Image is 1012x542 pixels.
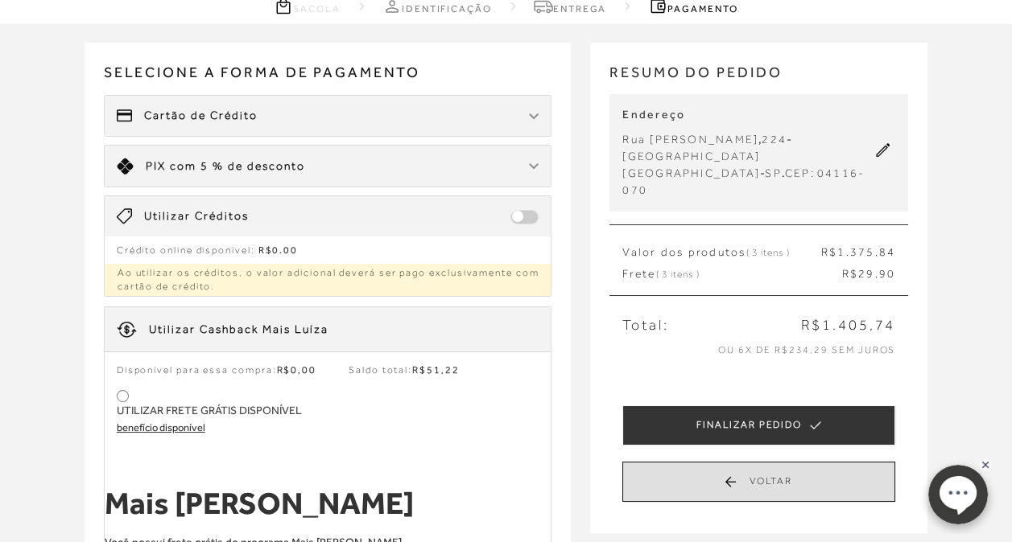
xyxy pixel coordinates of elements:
[655,269,699,280] span: ( 3 itens )
[105,480,414,527] h1: Mais [PERSON_NAME]
[622,165,871,199] div: - .
[117,244,255,256] span: Crédito online disponível:
[821,245,837,258] span: R$
[622,150,760,162] span: [GEOGRAPHIC_DATA]
[622,462,895,502] button: Voltar
[529,113,539,120] img: chevron
[800,315,895,335] span: R$1.405,74
[105,264,551,296] p: Ao utilizar os créditos, o valor adicional deverá ser pago exclusivamente com cartão de crédito.
[146,159,166,172] span: PIX
[104,62,552,95] span: Selecione a forma de pagamento
[622,266,699,282] span: Frete
[144,108,258,124] span: Cartão de Crédito
[746,247,790,258] span: ( 3 itens )
[842,267,858,280] span: R$
[529,163,539,170] img: chevron
[170,159,305,172] span: com 5 % de desconto
[875,245,896,258] span: ,84
[785,166,815,179] span: CEP:
[149,322,328,338] div: Utilizar Cashback Mais Luíza
[622,244,789,261] span: Valor dos produtos
[144,208,249,224] span: Utilizar Créditos
[622,405,895,446] button: FINALIZAR PEDIDO
[858,267,874,280] span: 29
[117,364,316,376] span: Disponível para essa compra:
[837,245,874,258] span: 1.375
[609,62,908,95] h2: RESUMO DO PEDIDO
[622,166,865,196] span: 04116-070
[412,364,459,376] span: R$51,22
[718,344,895,355] span: ou 6x de R$234,29 sem juros
[762,133,787,146] span: 224
[622,315,668,335] span: Total:
[622,107,871,123] p: Endereço
[117,402,302,419] div: Utilizar frete grátis disponível
[622,133,758,146] span: Rua [PERSON_NAME]
[349,364,460,376] span: Saldo total:
[875,267,896,280] span: ,90
[622,131,871,165] div: , -
[277,364,317,376] span: R$0,00
[117,421,205,433] span: benefício disponível
[765,166,781,179] span: SP
[622,166,760,179] span: [GEOGRAPHIC_DATA]
[258,244,299,256] span: R$0.00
